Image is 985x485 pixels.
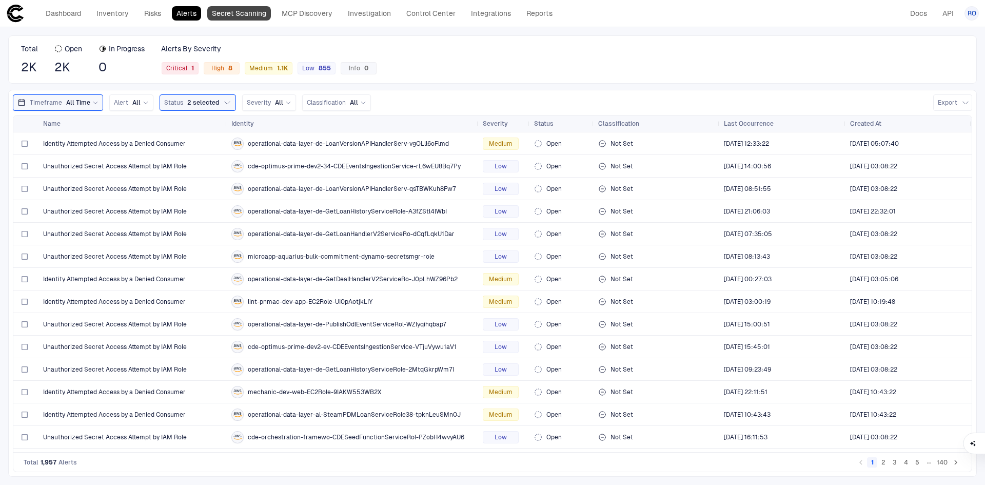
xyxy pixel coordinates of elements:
[495,185,507,193] span: Low
[277,6,337,21] a: MCP Discovery
[166,64,194,72] span: Critical
[207,6,271,21] a: Secret Scanning
[65,44,82,53] span: Open
[43,207,187,216] span: Unauthorized Secret Access Attempt by IAM Role
[850,140,899,148] span: [DATE] 05:07:40
[248,207,447,216] span: operational-data-layer-de-GetLoanHistoryServiceRole-A3fZStl4lWbI
[21,60,38,75] span: 2K
[160,94,236,111] button: Status2 selected
[58,458,77,467] span: Alerts
[43,120,61,128] span: Name
[724,207,770,216] div: 9/4/2025 04:06:03 (GMT+00:00 UTC)
[598,179,716,199] div: Not Set
[850,320,897,328] div: 8/25/2025 10:08:22 (GMT+00:00 UTC)
[850,275,898,283] span: [DATE] 03:05:06
[724,140,769,148] div: 7/23/2025 19:33:22 (GMT+00:00 UTC)
[724,185,771,193] span: [DATE] 08:51:55
[850,298,895,306] div: 7/15/2025 17:19:48 (GMT+00:00 UTC)
[855,456,961,469] nav: pagination navigation
[850,207,896,216] div: 8/28/2025 05:32:01 (GMT+00:00 UTC)
[350,99,358,107] span: All
[724,162,771,170] div: 8/20/2025 21:00:56 (GMT+00:00 UTC)
[98,60,145,75] span: 0
[912,457,922,468] button: Go to page 5
[307,99,346,107] span: Classification
[483,120,508,128] span: Severity
[724,411,771,419] span: [DATE] 10:43:43
[164,99,183,107] span: Status
[850,343,897,351] span: [DATE] 03:08:22
[247,99,271,107] span: Severity
[489,140,513,148] span: Medium
[546,298,562,306] span: Open
[724,162,771,170] span: [DATE] 14:00:56
[724,298,771,306] span: [DATE] 03:00:19
[402,6,460,21] a: Control Center
[349,64,368,72] span: Info
[273,65,288,72] div: 1.1K
[248,162,461,170] span: cde-optimus-prime-dev2-34-CDEEventsIngestionService-rL6wEU8Bq7Py
[248,411,461,419] span: operational-data-layer-al-SteamPDMLoanServiceRole38-tpknLeuSMn0J
[933,94,972,111] button: Export
[43,433,187,441] span: Unauthorized Secret Access Attempt by IAM Role
[43,140,186,148] span: Identity Attempted Access by a Denied Consumer
[546,320,562,328] span: Open
[21,44,38,53] span: Total
[248,298,373,306] span: lint-pnmac-dev-app-EC2Role-UI0pAotjkLIY
[724,140,769,148] span: [DATE] 12:33:22
[598,359,716,380] div: Not Set
[546,388,562,396] span: Open
[598,201,716,222] div: Not Set
[248,388,382,396] span: mechanic-dev-web-EC2Role-9IAKW553WB2X
[850,253,897,261] div: 8/25/2025 10:08:22 (GMT+00:00 UTC)
[495,162,507,170] span: Low
[850,185,897,193] span: [DATE] 03:08:22
[161,44,221,53] span: Alerts By Severity
[43,365,187,374] span: Unauthorized Secret Access Attempt by IAM Role
[951,457,961,468] button: Go to next page
[724,320,770,328] span: [DATE] 15:00:51
[489,298,513,306] span: Medium
[54,60,82,75] span: 2K
[546,207,562,216] span: Open
[598,269,716,289] div: Not Set
[495,320,507,328] span: Low
[546,253,562,261] span: Open
[249,64,288,72] span: Medium
[109,44,145,53] span: In Progress
[901,457,911,468] button: Go to page 4
[850,411,896,419] div: 7/8/2025 17:43:22 (GMT+00:00 UTC)
[248,185,456,193] span: operational-data-layer-de-LoanVersionAPIHandlerServ-qsTBWKuh8Fw7
[598,404,716,425] div: Not Set
[724,343,770,351] div: 6/12/2025 22:45:01 (GMT+00:00 UTC)
[114,99,128,107] span: Alert
[43,411,186,419] span: Identity Attempted Access by a Denied Consumer
[850,365,897,374] span: [DATE] 03:08:22
[495,230,507,238] span: Low
[275,99,283,107] span: All
[302,64,331,72] span: Low
[489,411,513,419] span: Medium
[850,343,897,351] div: 8/25/2025 10:08:22 (GMT+00:00 UTC)
[495,253,507,261] span: Low
[890,457,900,468] button: Go to page 3
[724,275,772,283] div: 8/25/2025 07:27:03 (GMT+00:00 UTC)
[546,185,562,193] span: Open
[546,230,562,238] span: Open
[495,343,507,351] span: Low
[466,6,516,21] a: Integrations
[248,343,457,351] span: cde-optimus-prime-dev2-ev-CDEEventsIngestionService-VTjuVywu1aV1
[724,230,772,238] span: [DATE] 07:35:05
[248,433,464,441] span: cde-orchestration-framewo-CDESeedFunctionServiceRol-PZobH4wvyAU6
[923,457,934,468] div: …
[343,6,396,21] a: Investigation
[598,314,716,335] div: Not Set
[850,433,897,441] span: [DATE] 03:08:22
[724,120,774,128] span: Last Occurrence
[489,275,513,283] span: Medium
[964,6,979,21] button: RO
[534,120,554,128] span: Status
[724,365,771,374] span: [DATE] 09:23:49
[850,388,896,396] span: [DATE] 10:43:22
[935,457,950,468] button: Go to page 140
